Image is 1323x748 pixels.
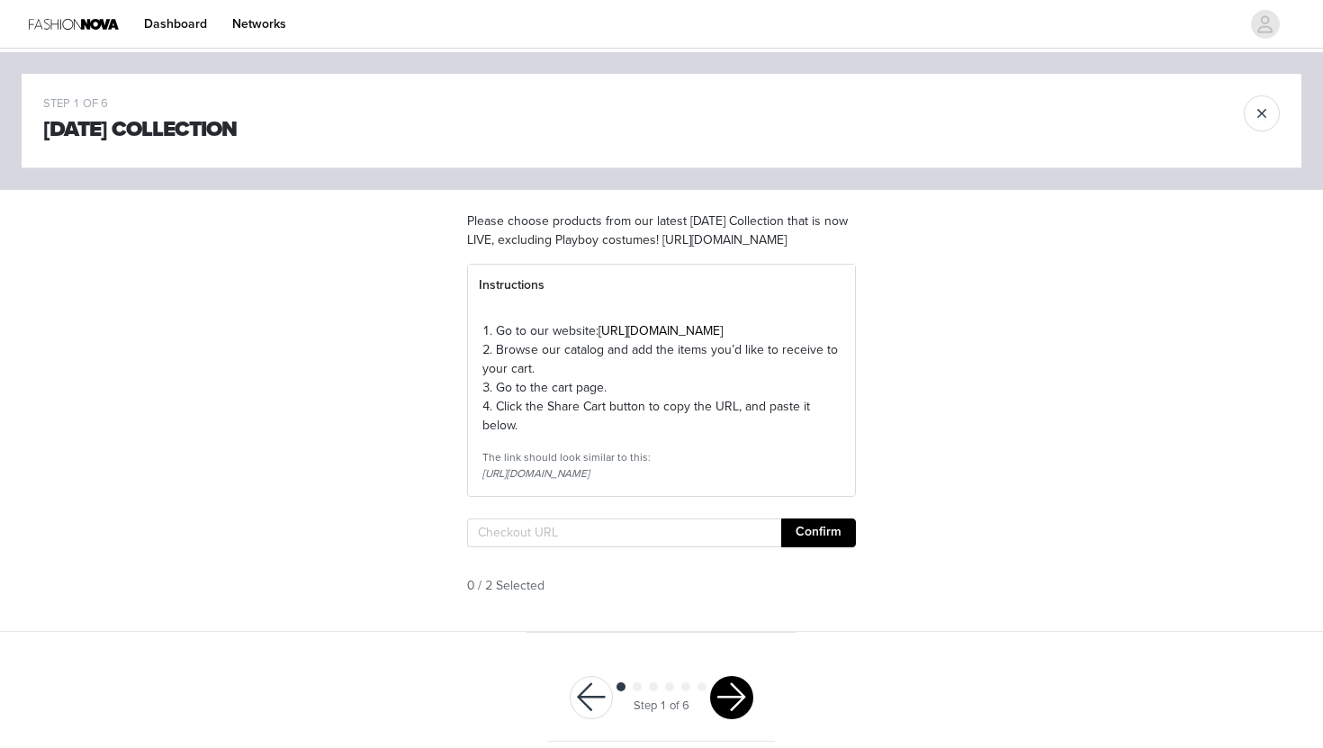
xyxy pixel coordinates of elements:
p: 1. Go to our website: [482,321,841,340]
div: STEP 1 OF 6 [43,95,237,113]
div: Step 1 of 6 [634,698,689,716]
p: 4. Click the Share Cart button to copy the URL, and paste it below. [482,397,841,435]
p: Please choose products from our latest [DATE] Collection that is now LIVE, excluding Playboy cost... [467,212,856,249]
p: 2. Browse our catalog and add the items you’d like to receive to your cart. [482,340,841,378]
div: [URL][DOMAIN_NAME] [482,465,841,482]
div: avatar [1256,10,1273,39]
a: [URL][DOMAIN_NAME] [598,323,723,338]
p: 3. Go to the cart page. [482,378,841,397]
a: Dashboard [133,4,218,44]
input: Checkout URL [467,518,781,547]
h1: [DATE] Collection [43,113,237,146]
div: Instructions [468,265,855,306]
a: Networks [221,4,297,44]
button: Confirm [781,518,856,547]
span: 0 / 2 Selected [467,576,544,595]
div: The link should look similar to this: [482,449,841,465]
img: Fashion Nova Logo [29,4,119,44]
